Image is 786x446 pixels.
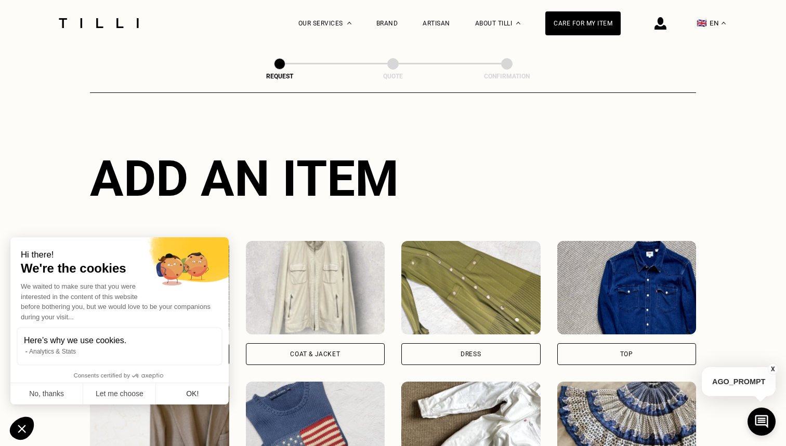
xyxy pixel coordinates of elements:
button: X [768,363,778,375]
a: Artisan [423,20,450,27]
a: Care for my item [545,11,621,35]
img: login icon [654,17,666,30]
div: Confirmation [455,73,559,80]
div: Quote [341,73,445,80]
img: menu déroulant [722,22,726,24]
img: About dropdown menu [516,22,520,24]
img: Tilli retouche votre Coat & Jacket [246,241,385,334]
div: Dress [461,351,481,357]
img: Tilli seamstress service logo [55,18,142,28]
img: Tilli retouche votre Top [557,241,697,334]
div: Add an item [90,150,696,208]
div: Coat & Jacket [290,351,340,357]
a: Brand [376,20,398,27]
p: AGO_PROMPT [702,367,776,396]
div: Top [620,351,633,357]
span: 🇬🇧 [697,18,707,28]
img: Dropdown menu [347,22,351,24]
div: Request [228,73,332,80]
img: Tilli retouche votre Dress [401,241,541,334]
